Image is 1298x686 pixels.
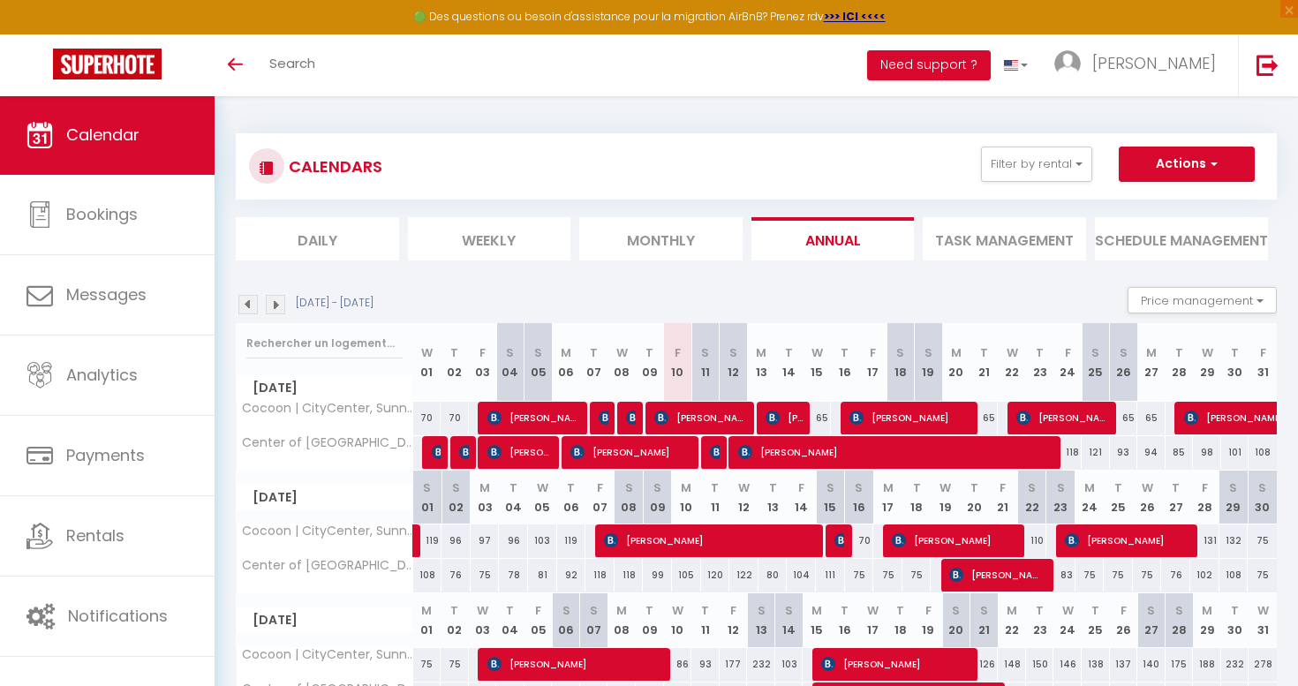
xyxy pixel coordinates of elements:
[1221,593,1249,647] th: 30
[1082,436,1110,469] div: 121
[524,323,553,402] th: 05
[1133,559,1162,592] div: 75
[859,323,887,402] th: 17
[499,471,528,524] th: 04
[567,479,575,496] abbr: T
[413,402,441,434] div: 70
[691,323,720,402] th: 11
[821,647,972,681] span: [PERSON_NAME]
[720,648,748,681] div: 177
[1231,602,1239,619] abbr: T
[845,471,874,524] th: 16
[1092,52,1216,74] span: [PERSON_NAME]
[1221,436,1249,469] div: 101
[239,559,416,572] span: Center of [GEOGRAPHIC_DATA]
[747,323,775,402] th: 13
[524,593,553,647] th: 05
[413,471,442,524] th: 01
[803,402,831,434] div: 65
[239,436,416,449] span: Center of [GEOGRAPHIC_DATA]
[1000,479,1006,496] abbr: F
[942,593,970,647] th: 20
[970,593,999,647] th: 21
[625,479,633,496] abbr: S
[1036,602,1044,619] abbr: T
[66,203,138,225] span: Bookings
[487,647,667,681] span: [PERSON_NAME]
[441,593,469,647] th: 02
[1248,559,1277,592] div: 75
[672,559,701,592] div: 105
[1084,479,1095,496] abbr: M
[1161,471,1190,524] th: 27
[1248,524,1277,557] div: 75
[892,524,1015,557] span: [PERSON_NAME]
[68,605,168,627] span: Notifications
[506,602,514,619] abbr: T
[284,147,382,186] h3: CALENDARS
[952,602,960,619] abbr: S
[1137,436,1166,469] div: 94
[479,344,486,361] abbr: F
[949,558,1044,592] span: [PERSON_NAME]
[845,559,874,592] div: 75
[1026,593,1054,647] th: 23
[615,471,644,524] th: 08
[913,479,921,496] abbr: T
[1166,436,1194,469] div: 85
[654,401,749,434] span: [PERSON_NAME]
[747,648,775,681] div: 232
[237,485,412,510] span: [DATE]
[1147,602,1155,619] abbr: S
[471,471,500,524] th: 03
[597,479,603,496] abbr: F
[636,323,664,402] th: 09
[590,602,598,619] abbr: S
[1190,471,1219,524] th: 28
[1128,287,1277,313] button: Price management
[66,524,125,547] span: Rentals
[902,471,932,524] th: 18
[585,559,615,592] div: 118
[691,648,720,681] div: 93
[1026,323,1054,402] th: 23
[1249,323,1277,402] th: 31
[970,402,999,434] div: 65
[528,524,557,557] div: 103
[469,323,497,402] th: 03
[931,471,960,524] th: 19
[989,471,1018,524] th: 21
[1054,50,1081,77] img: ...
[413,648,441,681] div: 75
[1075,559,1105,592] div: 75
[720,593,748,647] th: 12
[1219,559,1249,592] div: 108
[824,9,886,24] strong: >>> ICI <<<<
[413,524,442,557] div: 119
[1258,479,1266,496] abbr: S
[855,479,863,496] abbr: S
[1065,524,1188,557] span: [PERSON_NAME]
[1146,344,1157,361] abbr: M
[1193,593,1221,647] th: 29
[1172,479,1180,496] abbr: T
[579,217,743,260] li: Monthly
[925,602,932,619] abbr: F
[1082,323,1110,402] th: 25
[607,323,636,402] th: 08
[1190,559,1219,592] div: 102
[1017,524,1046,557] div: 110
[562,602,570,619] abbr: S
[570,435,693,469] span: [PERSON_NAME]
[1053,323,1082,402] th: 24
[981,147,1092,182] button: Filter by rental
[1133,471,1162,524] th: 26
[1104,559,1133,592] div: 75
[1046,471,1075,524] th: 23
[626,401,636,434] span: [PERSON_NAME]
[672,471,701,524] th: 10
[1249,436,1277,469] div: 108
[1219,524,1249,557] div: 132
[239,648,416,661] span: Cocoon | CityCenter, Sunny, Netflix
[942,323,970,402] th: 20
